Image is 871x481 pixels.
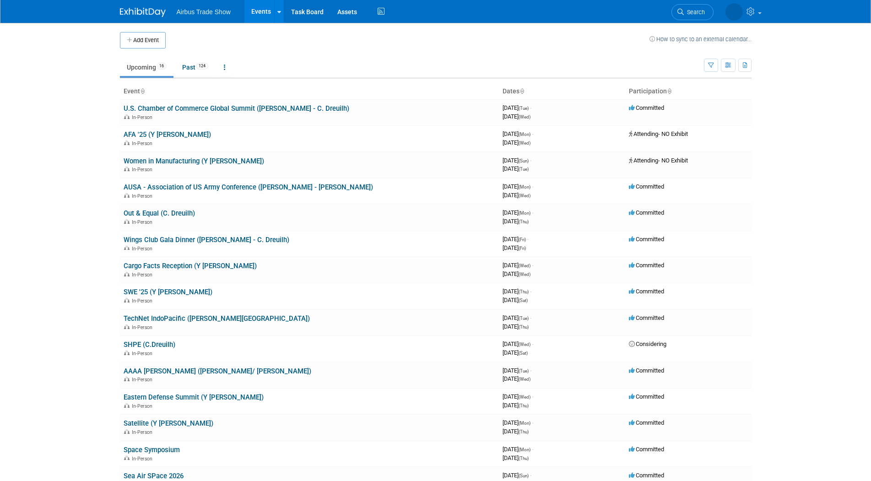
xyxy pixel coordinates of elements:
img: ExhibitDay [120,8,166,17]
span: In-Person [132,193,155,199]
img: In-Person Event [124,351,130,355]
th: Dates [499,84,625,99]
span: (Mon) [519,132,530,137]
span: (Mon) [519,421,530,426]
span: Search [684,9,705,16]
a: Past124 [175,59,215,76]
a: Sort by Start Date [519,87,524,95]
span: In-Person [132,219,155,225]
span: Committed [629,104,664,111]
a: Sort by Participation Type [667,87,671,95]
span: [DATE] [503,157,531,164]
span: - [530,367,531,374]
span: - [532,209,533,216]
span: - [532,340,533,347]
span: - [530,472,531,479]
img: In-Person Event [124,167,130,171]
img: In-Person Event [124,246,130,250]
span: (Wed) [519,193,530,198]
img: Camille Dreuilh [725,3,743,21]
span: Committed [629,314,664,321]
span: (Sun) [519,158,529,163]
span: In-Person [132,403,155,409]
span: [DATE] [503,402,529,409]
span: Committed [629,367,664,374]
span: [DATE] [503,419,533,426]
img: In-Person Event [124,193,130,198]
span: - [532,419,533,426]
span: 16 [157,63,167,70]
span: In-Person [132,272,155,278]
span: [DATE] [503,454,529,461]
span: - [532,446,533,453]
span: (Mon) [519,447,530,452]
span: [DATE] [503,472,531,479]
span: (Sat) [519,351,528,356]
span: (Wed) [519,141,530,146]
a: Wings Club Gala Dinner ([PERSON_NAME] - C. Dreuilh) [124,236,289,244]
span: Committed [629,446,664,453]
span: [DATE] [503,340,533,347]
a: TechNet IndoPacific ([PERSON_NAME][GEOGRAPHIC_DATA]) [124,314,310,323]
a: How to sync to an external calendar... [649,36,752,43]
span: (Wed) [519,272,530,277]
button: Add Event [120,32,166,49]
span: (Thu) [519,219,529,224]
a: Satellite (Y [PERSON_NAME]) [124,419,213,427]
a: Upcoming16 [120,59,173,76]
span: Attending- NO Exhibit [629,130,688,137]
span: - [532,262,533,269]
a: SWE '25 (Y [PERSON_NAME]) [124,288,212,296]
span: [DATE] [503,297,528,303]
span: (Fri) [519,246,526,251]
a: Out & Equal (C. Dreuilh) [124,209,195,217]
span: In-Person [132,167,155,173]
img: In-Person Event [124,403,130,408]
span: (Tue) [519,368,529,373]
span: - [532,393,533,400]
span: In-Person [132,456,155,462]
img: In-Person Event [124,272,130,276]
img: In-Person Event [124,141,130,145]
span: [DATE] [503,218,529,225]
a: Sea Air SPace 2026 [124,472,184,480]
span: (Tue) [519,167,529,172]
span: (Thu) [519,456,529,461]
span: [DATE] [503,262,533,269]
span: [DATE] [503,349,528,356]
span: [DATE] [503,314,531,321]
span: - [530,104,531,111]
span: (Sat) [519,298,528,303]
span: Committed [629,183,664,190]
img: In-Person Event [124,219,130,224]
span: (Wed) [519,395,530,400]
span: In-Person [132,429,155,435]
a: AAAA [PERSON_NAME] ([PERSON_NAME]/ [PERSON_NAME]) [124,367,311,375]
a: Sort by Event Name [140,87,145,95]
span: 124 [196,63,208,70]
span: [DATE] [503,367,531,374]
a: U.S. Chamber of Commerce Global Summit ([PERSON_NAME] - C. Dreuilh) [124,104,349,113]
span: (Wed) [519,377,530,382]
a: Eastern Defense Summit (Y [PERSON_NAME]) [124,393,264,401]
img: In-Person Event [124,324,130,329]
span: [DATE] [503,428,529,435]
span: In-Person [132,141,155,146]
span: Committed [629,472,664,479]
span: In-Person [132,114,155,120]
span: In-Person [132,324,155,330]
a: Search [671,4,714,20]
span: [DATE] [503,288,531,295]
span: Attending- NO Exhibit [629,157,688,164]
span: [DATE] [503,323,529,330]
span: [DATE] [503,270,530,277]
span: (Mon) [519,211,530,216]
span: [DATE] [503,236,529,243]
span: [DATE] [503,183,533,190]
span: Considering [629,340,666,347]
span: [DATE] [503,375,530,382]
span: (Sun) [519,473,529,478]
span: [DATE] [503,104,531,111]
span: (Thu) [519,403,529,408]
span: Committed [629,209,664,216]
